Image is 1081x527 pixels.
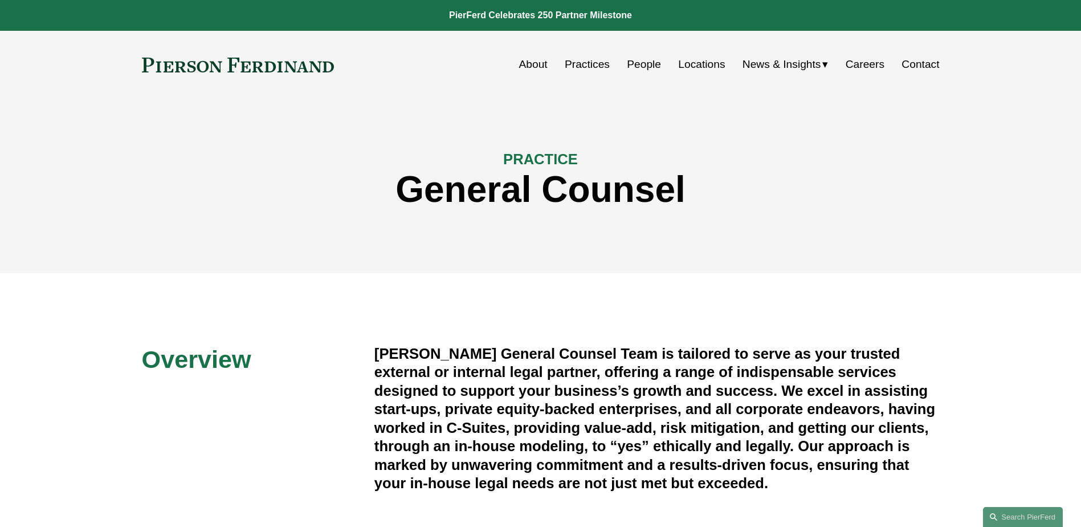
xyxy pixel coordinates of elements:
[901,54,939,75] a: Contact
[142,169,940,210] h1: General Counsel
[503,151,578,167] span: PRACTICE
[627,54,661,75] a: People
[846,54,884,75] a: Careers
[743,55,821,75] span: News & Insights
[142,346,251,373] span: Overview
[678,54,725,75] a: Locations
[743,54,829,75] a: folder dropdown
[983,507,1063,527] a: Search this site
[374,344,940,493] h4: [PERSON_NAME] General Counsel Team is tailored to serve as your trusted external or internal lega...
[519,54,548,75] a: About
[565,54,610,75] a: Practices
